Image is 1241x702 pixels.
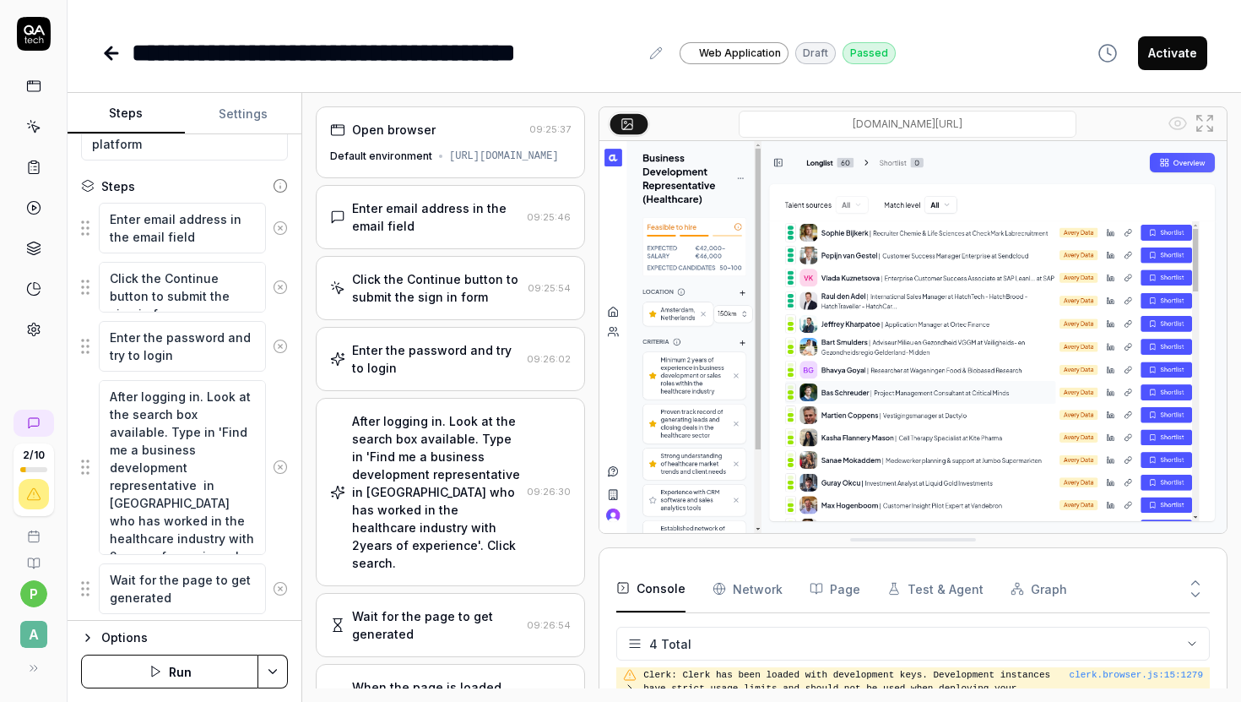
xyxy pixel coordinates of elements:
[101,628,288,648] div: Options
[20,580,47,607] button: p
[616,565,686,612] button: Console
[1164,110,1191,137] button: Show all interative elements
[449,149,559,164] div: [URL][DOMAIN_NAME]
[527,619,571,631] time: 09:26:54
[527,211,571,223] time: 09:25:46
[528,282,571,294] time: 09:25:54
[7,516,60,543] a: Book a call with us
[185,94,302,134] button: Settings
[1138,36,1207,70] button: Activate
[352,412,520,572] div: After logging in. Look at the search box available. Type in 'Find me a business development repre...
[1070,668,1203,683] button: clerk.browser.js:15:1279
[20,621,47,648] span: A
[1087,36,1128,70] button: View version history
[352,341,520,377] div: Enter the password and try to login
[81,202,288,254] div: Suggestions
[81,563,288,615] div: Suggestions
[23,450,45,460] span: 2 / 10
[14,410,54,437] a: New conversation
[529,123,571,135] time: 09:25:37
[352,270,521,306] div: Click the Continue button to submit the sign in form
[527,486,571,498] time: 09:26:30
[266,270,294,304] button: Remove step
[352,121,436,139] div: Open browser
[81,628,288,648] button: Options
[81,261,288,313] div: Suggestions
[266,329,294,363] button: Remove step
[713,565,783,612] button: Network
[699,46,781,61] span: Web Application
[643,668,1069,696] pre: Clerk: Clerk has been loaded with development keys. Development instances have strict usage limit...
[1011,565,1067,612] button: Graph
[81,379,288,556] div: Suggestions
[527,353,571,365] time: 09:26:02
[266,211,294,245] button: Remove step
[795,42,836,64] div: Draft
[266,450,294,484] button: Remove step
[680,41,788,64] a: Web Application
[1191,110,1218,137] button: Open in full screen
[81,655,258,688] button: Run
[81,320,288,373] div: Suggestions
[68,94,185,134] button: Steps
[7,607,60,651] button: A
[101,177,135,195] div: Steps
[887,565,984,612] button: Test & Agent
[810,565,860,612] button: Page
[352,607,520,643] div: Wait for the page to get generated
[352,199,520,235] div: Enter email address in the email field
[843,42,896,64] div: Passed
[330,149,432,164] div: Default environment
[266,572,294,606] button: Remove step
[599,141,1227,533] img: Screenshot
[7,543,60,570] a: Documentation
[1070,668,1203,683] div: clerk.browser.js : 15 : 1279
